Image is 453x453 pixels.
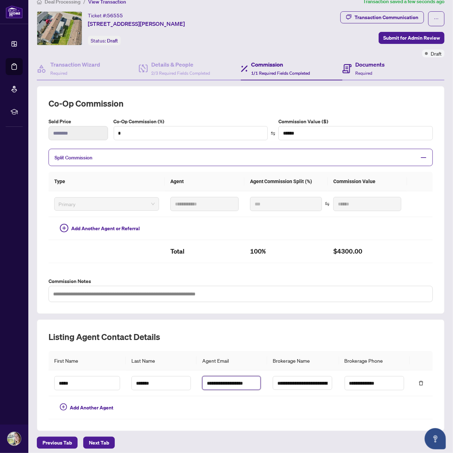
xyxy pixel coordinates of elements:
[70,404,113,412] span: Add Another Agent
[50,60,100,69] h4: Transaction Wizard
[89,437,109,448] span: Next Tab
[49,277,433,285] label: Commission Notes
[419,381,424,386] span: delete
[434,16,439,21] span: ellipsis
[55,154,92,161] span: Split Commission
[54,223,146,234] button: Add Another Agent or Referral
[49,118,108,125] label: Sold Price
[431,50,442,57] span: Draft
[49,98,433,109] h2: Co-op Commission
[49,172,165,191] th: Type
[88,11,123,19] div: Ticket #:
[379,32,444,44] button: Submit for Admin Review
[333,246,401,257] h2: $4300.00
[114,118,268,125] label: Co-Op Commission (%)
[325,202,330,206] span: swap
[355,12,418,23] div: Transaction Communication
[43,437,72,448] span: Previous Tab
[339,351,410,370] th: Brokerage Phone
[71,225,140,232] span: Add Another Agent or Referral
[420,154,427,161] span: minus
[88,19,185,28] span: [STREET_ADDRESS][PERSON_NAME]
[383,32,440,44] span: Submit for Admin Review
[151,60,210,69] h4: Details & People
[7,432,21,446] img: Profile Icon
[49,331,433,342] h2: Listing Agent Contact Details
[244,172,328,191] th: Agent Commission Split (%)
[251,60,310,69] h4: Commission
[340,11,424,23] button: Transaction Communication
[58,199,155,209] span: Primary
[425,428,446,449] button: Open asap
[170,246,238,257] h2: Total
[54,402,119,413] button: Add Another Agent
[107,38,118,44] span: Draft
[6,5,23,18] img: logo
[126,351,197,370] th: Last Name
[107,12,123,19] span: 56555
[271,131,276,136] span: swap
[37,12,82,45] img: IMG-X12283519_1.jpg
[355,60,385,69] h4: Documents
[355,70,372,76] span: Required
[83,437,115,449] button: Next Tab
[251,70,310,76] span: 1/1 Required Fields Completed
[37,437,78,449] button: Previous Tab
[88,36,121,45] div: Status:
[60,224,68,232] span: plus-circle
[267,351,339,370] th: Brokerage Name
[60,403,67,410] span: plus-circle
[165,172,244,191] th: Agent
[151,70,210,76] span: 2/3 Required Fields Completed
[328,172,407,191] th: Commission Value
[278,118,433,125] label: Commission Value ($)
[197,351,267,370] th: Agent Email
[49,149,433,166] div: Split Commission
[50,70,67,76] span: Required
[49,351,126,370] th: First Name
[250,246,322,257] h2: 100%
